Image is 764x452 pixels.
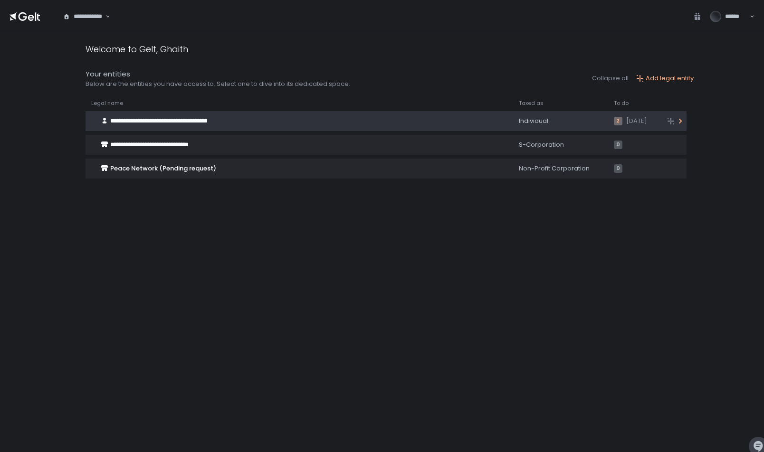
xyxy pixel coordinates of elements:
span: To do [614,100,629,107]
div: S-Corporation [519,141,602,149]
div: Below are the entities you have access to. Select one to dive into its dedicated space. [86,80,350,88]
div: Your entities [86,69,350,80]
div: Non-Profit Corporation [519,164,602,173]
span: 0 [614,141,622,149]
div: Welcome to Gelt, Ghaith [86,43,188,56]
span: Legal name [91,100,123,107]
span: [DATE] [626,117,647,125]
button: Add legal entity [636,74,694,83]
button: Collapse all [592,74,629,83]
span: Peace Network (Pending request) [110,164,216,173]
span: 0 [614,164,622,173]
span: Taxed as [519,100,544,107]
span: 2 [614,117,622,125]
div: Search for option [57,6,110,27]
div: Individual [519,117,602,125]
